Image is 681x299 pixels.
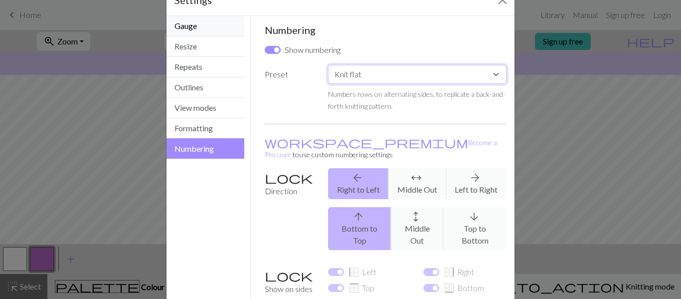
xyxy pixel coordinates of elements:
[348,265,360,279] span: border_left
[265,135,468,149] span: workspace_premium
[259,168,322,258] label: Direction
[265,138,497,159] a: Become a Pro user
[259,65,322,112] label: Preset
[167,98,244,118] button: View modes
[259,266,322,299] label: Show on sides
[348,281,360,295] span: border_top
[167,118,244,139] button: Formatting
[285,44,340,56] label: Show numbering
[167,57,244,77] button: Repeats
[443,266,474,278] label: Right
[167,16,244,36] button: Gauge
[443,265,455,279] span: border_right
[265,24,507,36] h5: Numbering
[167,36,244,57] button: Resize
[265,138,497,159] small: to use custom numbering settings
[348,266,376,278] label: Left
[443,281,455,295] span: border_bottom
[167,138,244,159] button: Numbering
[348,282,374,294] label: Top
[328,90,506,110] small: Numbers rows on alternating sides, to replicate a back-and-forth knitting pattern.
[167,77,244,98] button: Outlines
[443,282,484,294] label: Bottom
